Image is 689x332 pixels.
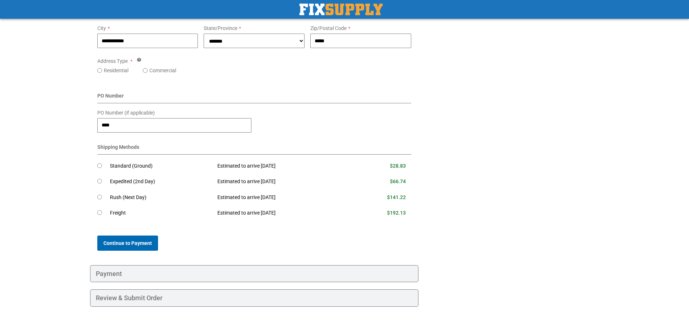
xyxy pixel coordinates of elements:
td: Estimated to arrive [DATE] [212,190,352,206]
button: Continue to Payment [97,236,158,251]
img: Fix Industrial Supply [299,4,383,15]
td: Expedited (2nd Day) [110,174,212,190]
span: Address Type [97,58,128,64]
td: Rush (Next Day) [110,190,212,206]
label: Residential [104,67,128,74]
span: State/Province [204,25,237,31]
td: Estimated to arrive [DATE] [212,158,352,174]
span: Zip/Postal Code [310,25,346,31]
span: City [97,25,106,31]
td: Standard (Ground) [110,158,212,174]
td: Estimated to arrive [DATE] [212,174,352,190]
a: store logo [299,4,383,15]
span: PO Number (if applicable) [97,110,155,116]
div: Payment [90,265,419,283]
div: PO Number [97,92,412,103]
div: Shipping Methods [97,143,412,155]
td: Estimated to arrive [DATE] [212,205,352,221]
span: $141.22 [387,194,406,200]
td: Freight [110,205,212,221]
span: $28.83 [390,163,406,169]
div: Review & Submit Order [90,289,419,307]
span: Continue to Payment [103,240,152,246]
label: Commercial [149,67,176,74]
span: $192.13 [387,210,406,216]
span: $66.74 [390,178,406,184]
